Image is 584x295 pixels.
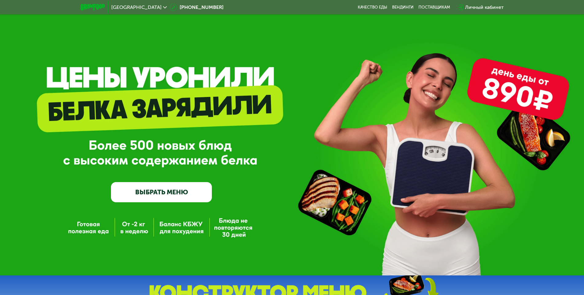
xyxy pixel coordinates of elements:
[392,5,414,10] a: Вендинги
[111,5,162,10] span: [GEOGRAPHIC_DATA]
[170,4,223,11] a: [PHONE_NUMBER]
[358,5,387,10] a: Качество еды
[111,182,212,202] a: ВЫБРАТЬ МЕНЮ
[418,5,450,10] div: поставщикам
[465,4,504,11] div: Личный кабинет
